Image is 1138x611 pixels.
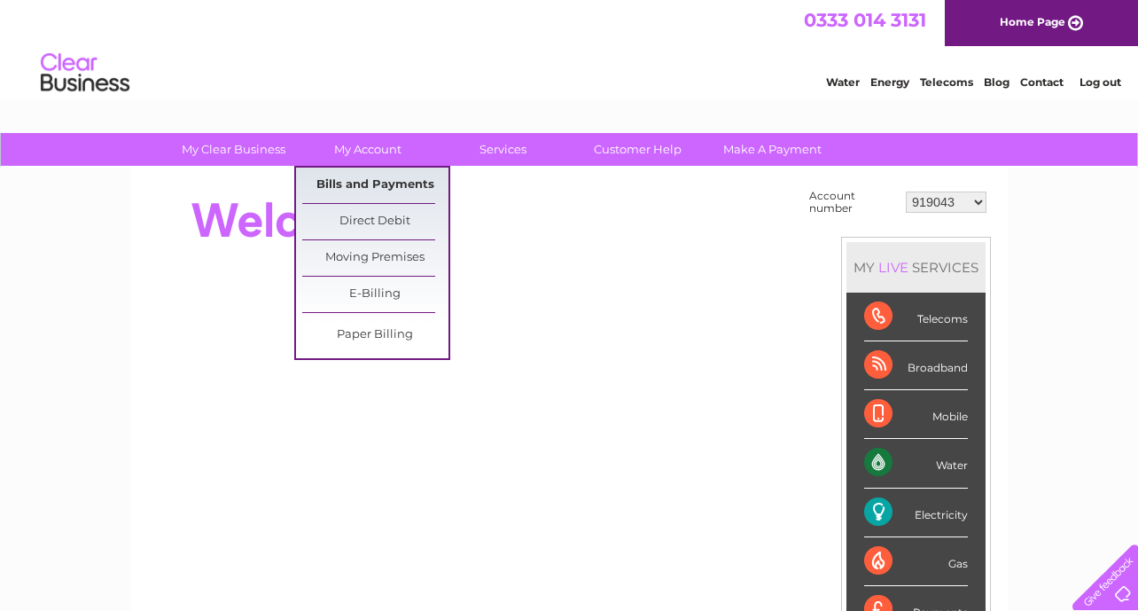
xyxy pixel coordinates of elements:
[864,390,968,439] div: Mobile
[805,185,901,219] td: Account number
[302,204,448,239] a: Direct Debit
[302,240,448,276] a: Moving Premises
[864,489,968,537] div: Electricity
[302,317,448,353] a: Paper Billing
[920,75,973,89] a: Telecoms
[295,133,441,166] a: My Account
[804,9,926,31] a: 0333 014 3131
[1080,75,1121,89] a: Log out
[864,341,968,390] div: Broadband
[846,242,986,293] div: MY SERVICES
[1020,75,1064,89] a: Contact
[870,75,909,89] a: Energy
[864,293,968,341] div: Telecoms
[160,133,307,166] a: My Clear Business
[826,75,860,89] a: Water
[864,537,968,586] div: Gas
[302,277,448,312] a: E-Billing
[565,133,711,166] a: Customer Help
[430,133,576,166] a: Services
[302,168,448,203] a: Bills and Payments
[984,75,1009,89] a: Blog
[875,259,912,276] div: LIVE
[699,133,846,166] a: Make A Payment
[152,10,989,86] div: Clear Business is a trading name of Verastar Limited (registered in [GEOGRAPHIC_DATA] No. 3667643...
[864,439,968,488] div: Water
[40,46,130,100] img: logo.png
